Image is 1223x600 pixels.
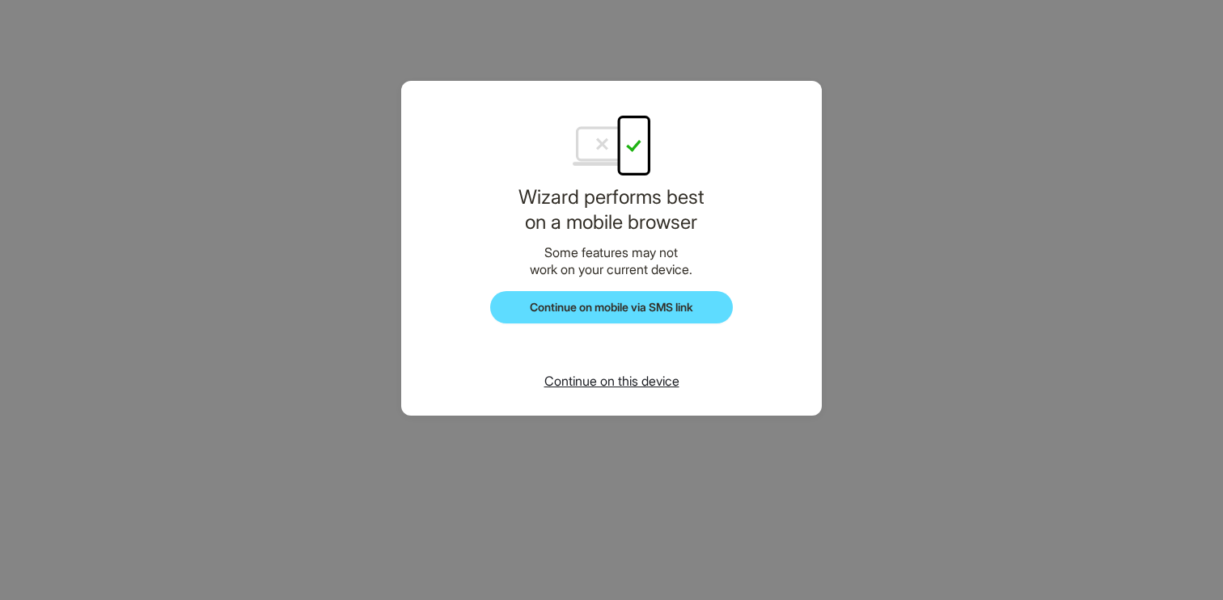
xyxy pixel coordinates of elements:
[530,300,693,315] span: Continue on mobile via SMS link
[464,244,760,278] div: Some features may not work on your current device.
[490,291,733,323] button: Continue on mobile via SMS link
[531,372,692,390] button: Continue on this device
[464,184,760,235] h1: Wizard performs best on a mobile browser
[544,373,679,389] span: Continue on this device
